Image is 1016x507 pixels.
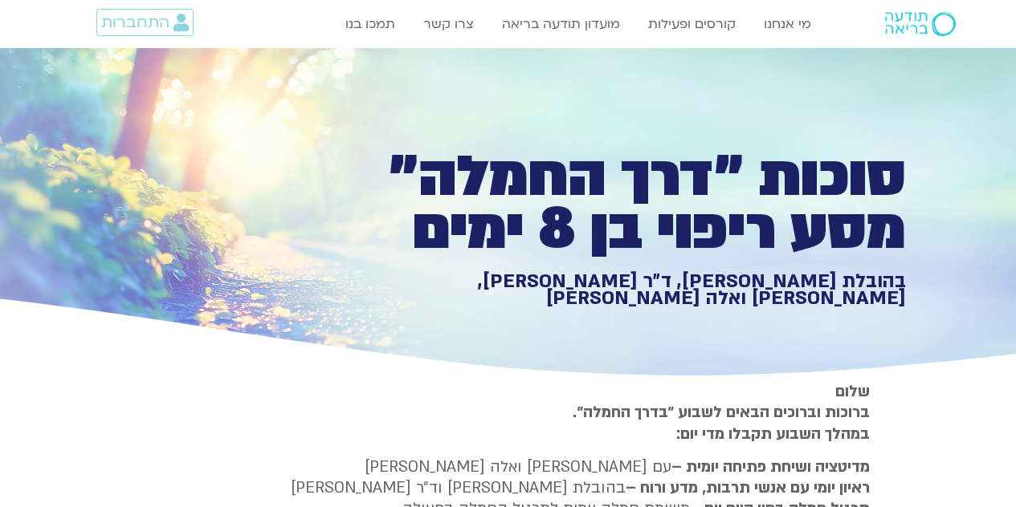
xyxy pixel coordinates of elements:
[835,381,870,402] strong: שלום
[96,9,194,36] a: התחברות
[885,12,956,36] img: תודעה בריאה
[337,9,403,39] a: תמכו בנו
[756,9,819,39] a: מי אנחנו
[626,477,870,498] b: ראיון יומי עם אנשי תרבות, מדע ורוח –
[640,9,744,39] a: קורסים ופעילות
[494,9,628,39] a: מועדון תודעה בריאה
[349,273,906,307] h1: בהובלת [PERSON_NAME], ד״ר [PERSON_NAME], [PERSON_NAME] ואלה [PERSON_NAME]
[349,151,906,256] h1: סוכות ״דרך החמלה״ מסע ריפוי בן 8 ימים
[573,402,870,444] strong: ברוכות וברוכים הבאים לשבוע ״בדרך החמלה״. במהלך השבוע תקבלו מדי יום:
[101,14,169,31] span: התחברות
[415,9,482,39] a: צרו קשר
[671,456,870,477] strong: מדיטציה ושיחת פתיחה יומית –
